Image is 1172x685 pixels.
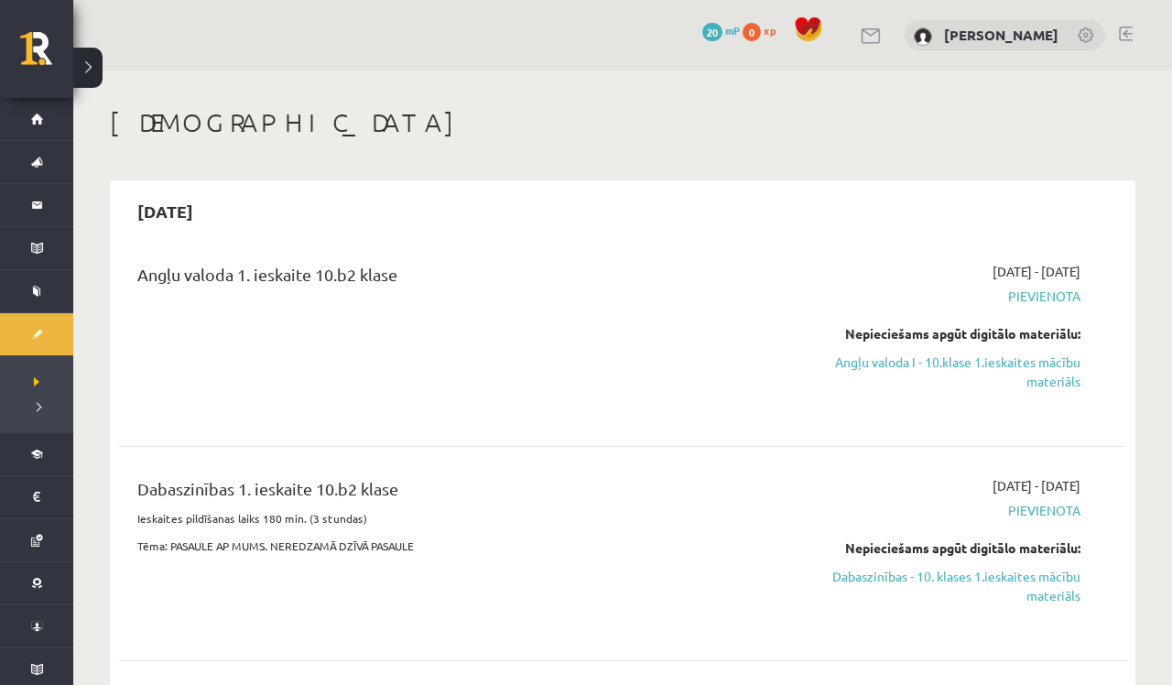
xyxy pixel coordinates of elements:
[944,26,1058,44] a: [PERSON_NAME]
[785,567,1080,605] a: Dabaszinības - 10. klases 1.ieskaites mācību materiāls
[137,510,757,527] p: Ieskaites pildīšanas laiks 180 min. (3 stundas)
[119,190,212,233] h2: [DATE]
[137,476,757,510] div: Dabaszinības 1. ieskaite 10.b2 klase
[785,353,1080,391] a: Angļu valoda I - 10.klase 1.ieskaites mācību materiāls
[785,501,1080,520] span: Pievienota
[137,262,757,296] div: Angļu valoda 1. ieskaite 10.b2 klase
[110,107,1135,138] h1: [DEMOGRAPHIC_DATA]
[993,262,1080,281] span: [DATE] - [DATE]
[914,27,932,46] img: Arita Lapteva
[993,476,1080,495] span: [DATE] - [DATE]
[725,23,740,38] span: mP
[764,23,776,38] span: xp
[137,538,757,554] p: Tēma: PASAULE AP MUMS. NEREDZAMĀ DZĪVĀ PASAULE
[20,32,73,78] a: Rīgas 1. Tālmācības vidusskola
[785,538,1080,558] div: Nepieciešams apgūt digitālo materiālu:
[743,23,761,41] span: 0
[702,23,722,41] span: 20
[785,324,1080,343] div: Nepieciešams apgūt digitālo materiālu:
[743,23,785,38] a: 0 xp
[785,287,1080,306] span: Pievienota
[702,23,740,38] a: 20 mP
